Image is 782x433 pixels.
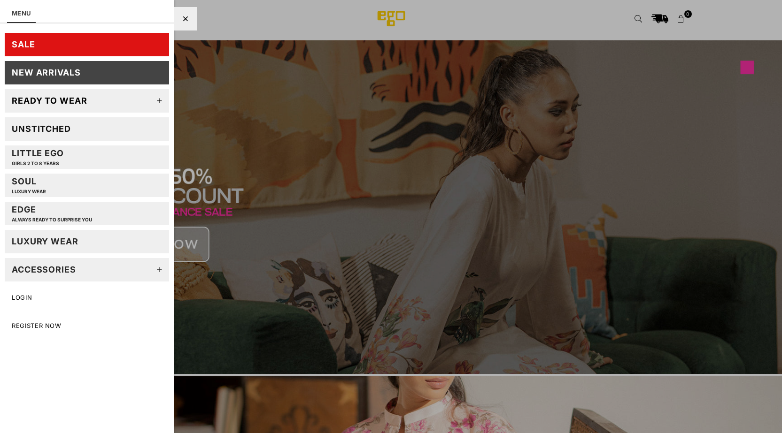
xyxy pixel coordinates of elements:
a: Accessories [5,258,169,281]
a: SoulLUXURY WEAR [5,174,169,197]
a: Unstitched [5,117,169,141]
div: EDGE [12,204,92,222]
a: Ready to wear [5,89,169,113]
a: Register Now [5,314,169,338]
div: SALE [12,39,35,50]
div: Unstitched [12,123,71,134]
a: Little EGOGIRLS 2 TO 8 YEARS [5,145,169,169]
a: EDGEAlways ready to surprise you [5,202,169,225]
div: Accessories [12,264,76,275]
p: GIRLS 2 TO 8 YEARS [12,160,64,167]
p: Always ready to surprise you [12,217,92,223]
div: Close Menu [174,7,197,30]
div: Ready to wear [12,95,87,106]
a: LUXURY WEAR [5,230,169,253]
div: LUXURY WEAR [12,236,78,247]
div: Little EGO [12,148,64,166]
a: New Arrivals [5,61,169,84]
a: SALE [5,33,169,56]
div: New Arrivals [12,67,81,78]
a: MENU [12,9,31,17]
div: Soul [12,176,46,194]
p: LUXURY WEAR [12,189,46,195]
a: LOGIN [5,286,169,310]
